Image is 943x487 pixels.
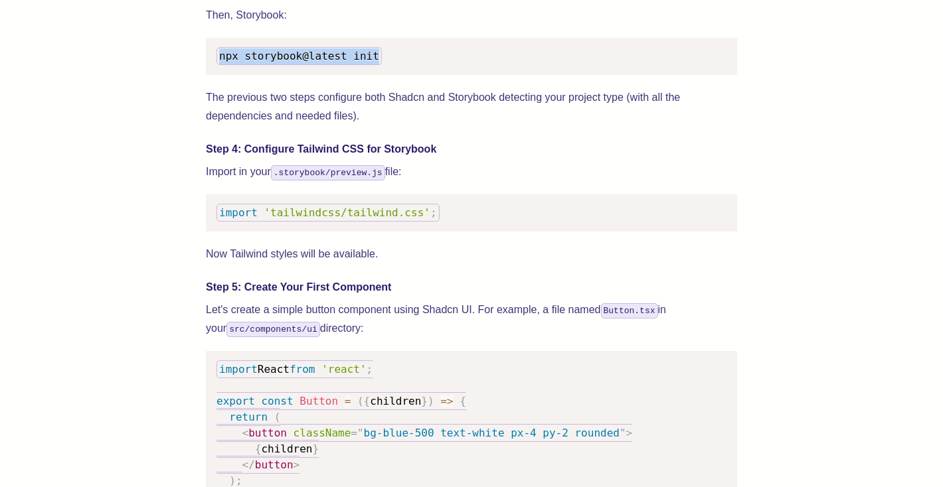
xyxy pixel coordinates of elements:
span: } [313,443,319,455]
span: return [229,411,268,423]
span: " [620,427,626,439]
span: ) [229,474,236,487]
span: </ [242,458,255,471]
span: children [261,443,312,455]
span: button [255,458,294,471]
span: Button [300,395,338,407]
span: " [357,427,364,439]
code: .storybook/preview.js [271,165,385,180]
p: Then, Storybook: [206,6,737,25]
span: 'tailwindcss/tailwind.css' [264,206,430,219]
span: children [370,395,421,407]
span: { [364,395,371,407]
span: npx storybook@latest init [219,50,379,62]
span: import [219,363,258,376]
span: React [258,363,290,376]
h4: Step 5: Create Your First Component [206,279,737,295]
span: ; [236,474,242,487]
span: ) [428,395,434,407]
span: > [294,458,300,471]
span: const [261,395,293,407]
span: } [421,395,428,407]
code: Button.tsx [601,303,658,318]
span: => [440,395,453,407]
span: { [460,395,466,407]
span: ; [430,206,437,219]
span: bg-blue-500 text-white px-4 py-2 rounded [364,427,620,439]
span: from [290,363,315,376]
span: 'react' [321,363,366,376]
span: ( [357,395,364,407]
p: Import in your file: [206,163,737,181]
span: > [626,427,633,439]
code: src/components/ui [226,322,320,337]
span: className [294,427,351,439]
span: = [351,427,357,439]
span: ; [367,363,373,376]
p: The previous two steps configure both Shadcn and Storybook detecting your project type (with all ... [206,88,737,125]
h4: Step 4: Configure Tailwind CSS for Storybook [206,141,737,157]
span: button [248,427,287,439]
span: = [345,395,351,407]
span: import [219,206,258,219]
span: < [242,427,249,439]
p: Now Tailwind styles will be available. [206,245,737,263]
p: Let's create a simple button component using Shadcn UI. For example, a file named in your directory: [206,301,737,338]
span: export [216,395,255,407]
span: { [255,443,262,455]
span: ( [274,411,281,423]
